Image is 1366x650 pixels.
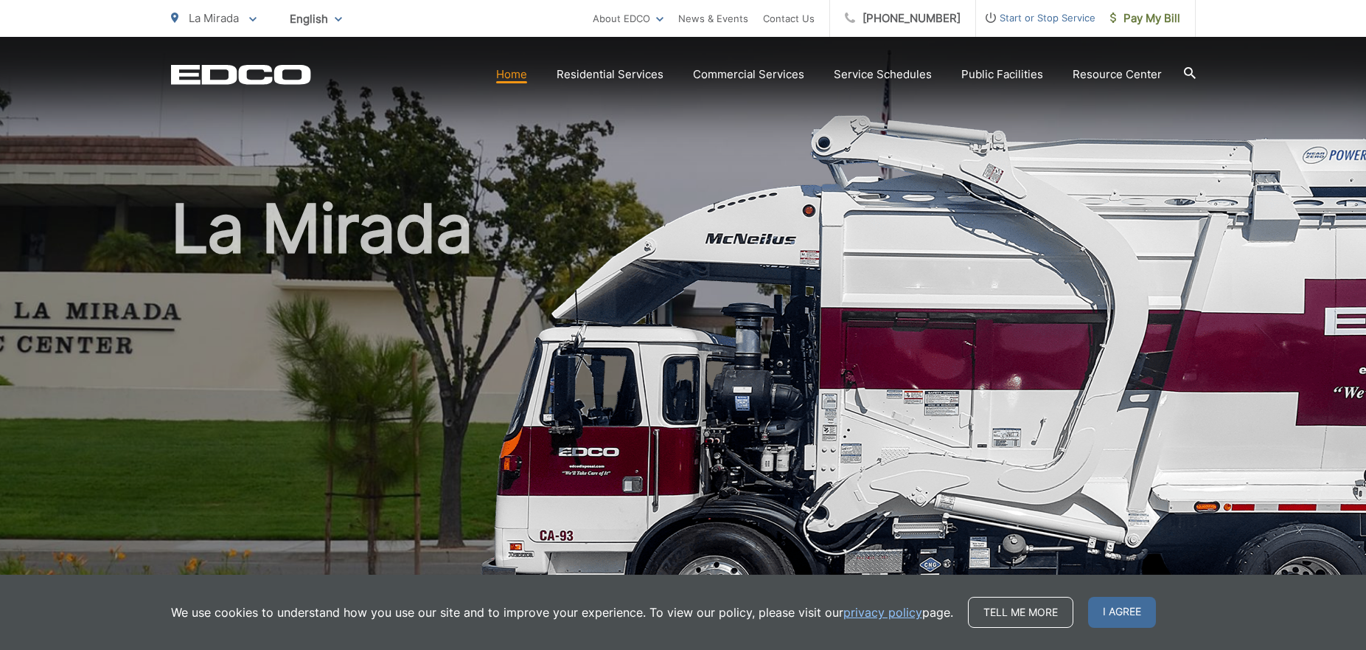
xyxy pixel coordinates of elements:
[189,11,239,25] span: La Mirada
[593,10,663,27] a: About EDCO
[961,66,1043,83] a: Public Facilities
[171,604,953,621] p: We use cookies to understand how you use our site and to improve your experience. To view our pol...
[557,66,663,83] a: Residential Services
[968,597,1073,628] a: Tell me more
[763,10,815,27] a: Contact Us
[678,10,748,27] a: News & Events
[693,66,804,83] a: Commercial Services
[843,604,922,621] a: privacy policy
[1088,597,1156,628] span: I agree
[1073,66,1162,83] a: Resource Center
[279,6,353,32] span: English
[834,66,932,83] a: Service Schedules
[1110,10,1180,27] span: Pay My Bill
[496,66,527,83] a: Home
[171,64,311,85] a: EDCD logo. Return to the homepage.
